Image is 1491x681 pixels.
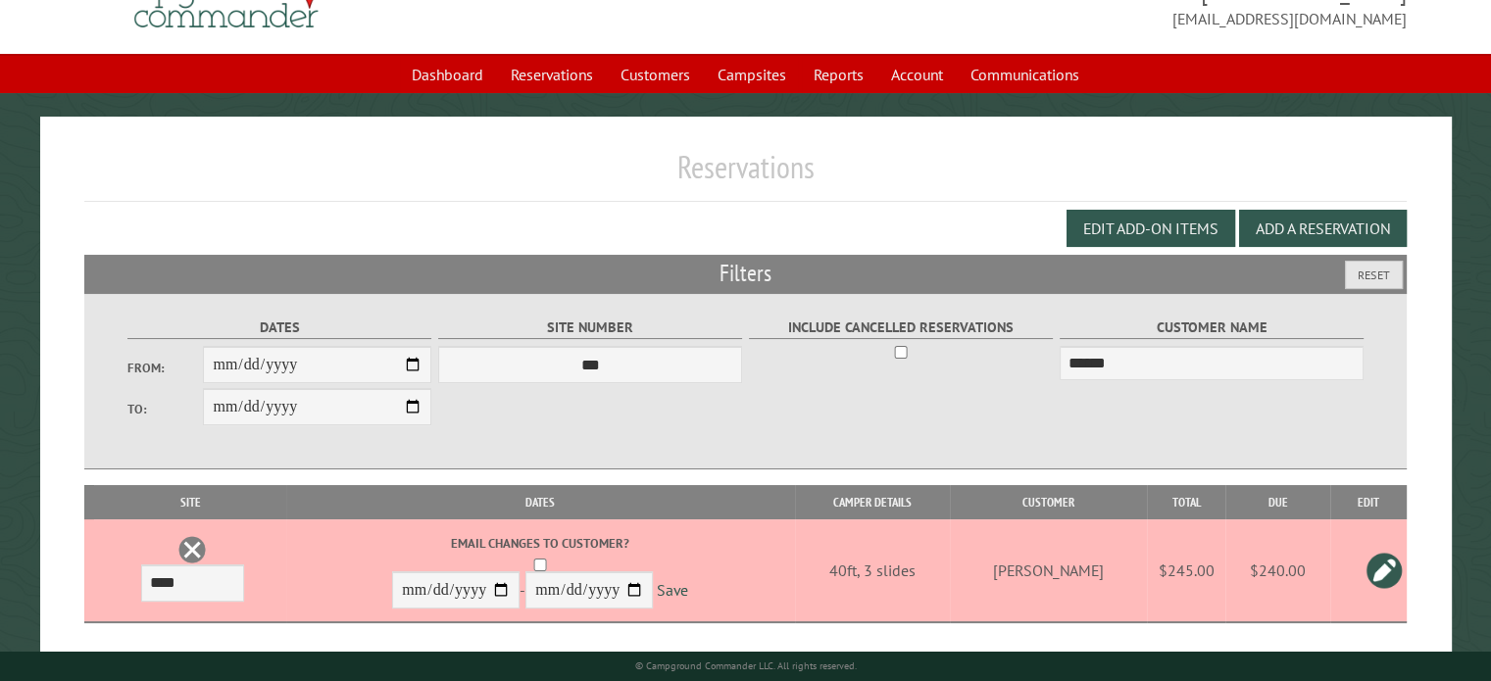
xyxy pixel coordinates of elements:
th: Site [94,485,286,519]
button: Edit Add-on Items [1067,210,1235,247]
th: Edit [1330,485,1407,519]
a: Save [657,581,688,601]
label: Include Cancelled Reservations [749,316,1054,339]
small: © Campground Commander LLC. All rights reserved. [635,659,857,672]
button: Add a Reservation [1239,210,1407,247]
a: Dashboard [400,56,495,93]
th: Dates [286,485,795,519]
a: Communications [959,56,1091,93]
a: Account [879,56,955,93]
h2: Filters [84,255,1407,292]
label: To: [127,400,204,418]
a: Delete this reservation [177,535,207,564]
div: - [289,534,791,613]
label: Customer Name [1060,316,1365,339]
h1: Reservations [84,148,1407,202]
td: $240.00 [1225,519,1330,622]
label: Site Number [438,316,743,339]
td: $245.00 [1147,519,1225,622]
label: Email changes to customer? [289,534,791,553]
label: Dates [127,316,432,339]
td: [PERSON_NAME] [950,519,1147,622]
label: From: [127,359,204,377]
a: Customers [609,56,702,93]
a: Campsites [706,56,798,93]
td: 40ft, 3 slides [795,519,951,622]
th: Camper Details [795,485,951,519]
a: Reservations [499,56,605,93]
th: Total [1147,485,1225,519]
button: Reset [1345,261,1403,289]
th: Customer [950,485,1147,519]
a: Reports [802,56,875,93]
th: Due [1225,485,1330,519]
